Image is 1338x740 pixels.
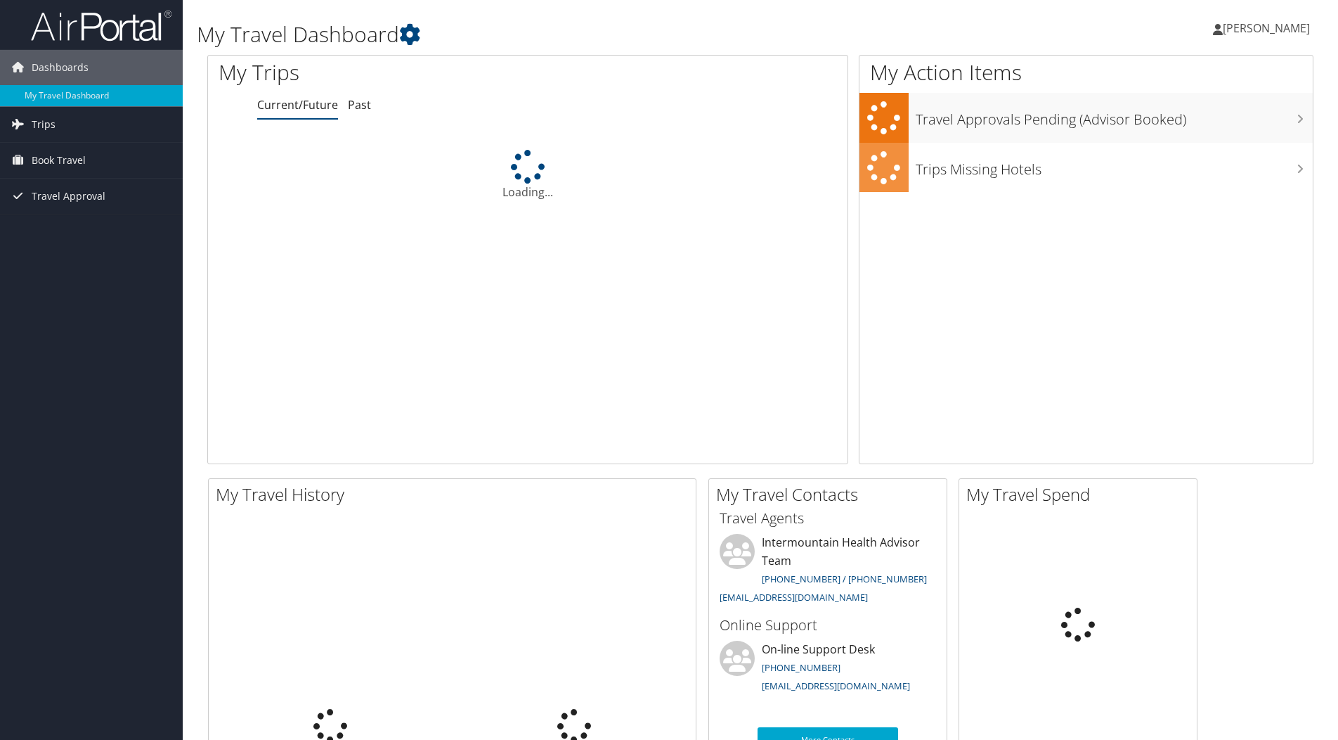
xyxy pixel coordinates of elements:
[713,641,943,698] li: On-line Support Desk
[720,615,936,635] h3: Online Support
[713,534,943,609] li: Intermountain Health Advisor Team
[208,150,847,200] div: Loading...
[32,50,89,85] span: Dashboards
[32,143,86,178] span: Book Travel
[720,591,868,604] a: [EMAIL_ADDRESS][DOMAIN_NAME]
[762,573,927,585] a: [PHONE_NUMBER] / [PHONE_NUMBER]
[219,58,571,87] h1: My Trips
[966,483,1197,506] h2: My Travel Spend
[1213,7,1324,49] a: [PERSON_NAME]
[257,97,338,113] a: Current/Future
[762,680,910,692] a: [EMAIL_ADDRESS][DOMAIN_NAME]
[859,93,1313,143] a: Travel Approvals Pending (Advisor Booked)
[32,179,105,214] span: Travel Approval
[31,9,171,42] img: airportal-logo.png
[1223,20,1310,36] span: [PERSON_NAME]
[916,153,1313,179] h3: Trips Missing Hotels
[348,97,371,113] a: Past
[216,483,696,506] h2: My Travel History
[720,509,936,528] h3: Travel Agents
[859,143,1313,193] a: Trips Missing Hotels
[716,483,947,506] h2: My Travel Contacts
[32,107,56,142] span: Trips
[916,103,1313,129] h3: Travel Approvals Pending (Advisor Booked)
[197,20,948,49] h1: My Travel Dashboard
[859,58,1313,87] h1: My Action Items
[762,661,840,674] a: [PHONE_NUMBER]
